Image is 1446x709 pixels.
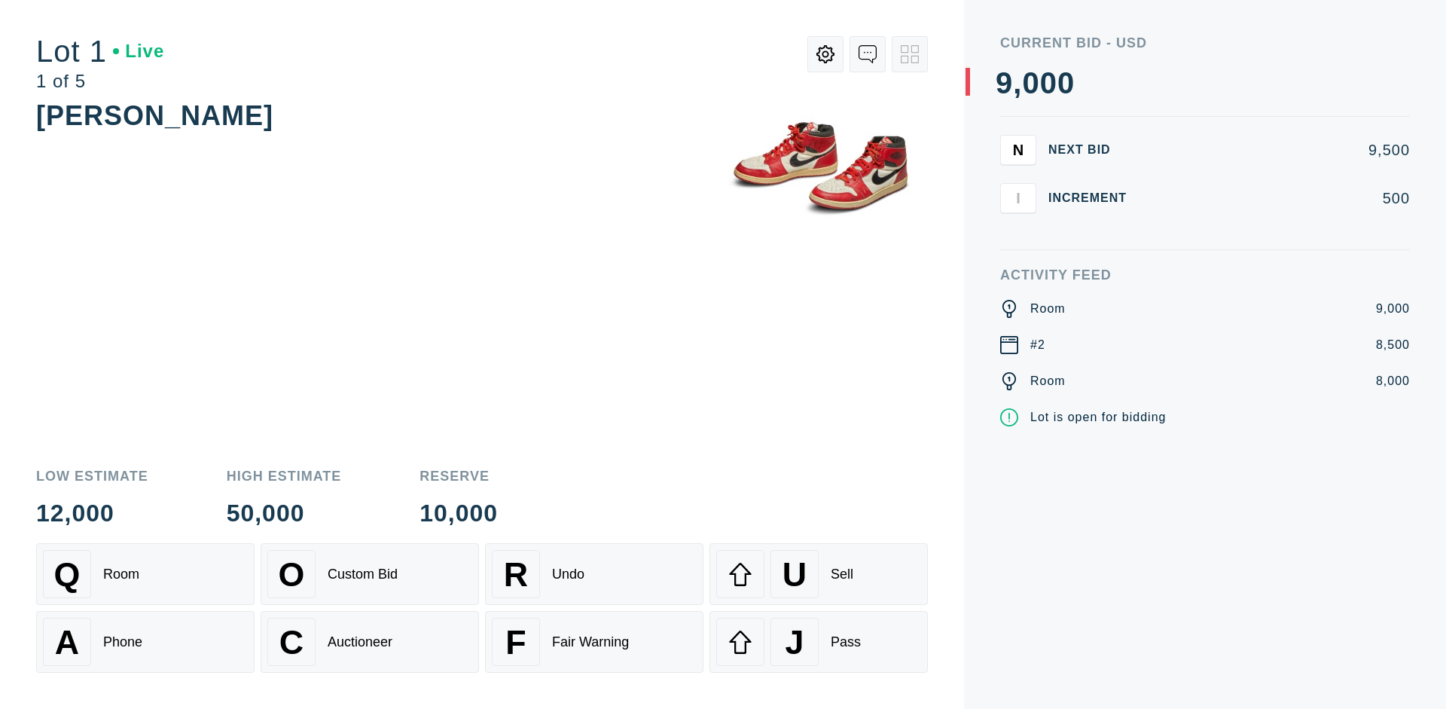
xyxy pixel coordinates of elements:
div: 9 [996,68,1013,98]
button: APhone [36,611,255,673]
button: I [1000,183,1036,213]
div: Pass [831,634,861,650]
div: 9,500 [1151,142,1410,157]
button: USell [709,543,928,605]
div: Current Bid - USD [1000,36,1410,50]
button: FFair Warning [485,611,703,673]
div: #2 [1030,336,1045,354]
div: Reserve [419,469,498,483]
button: N [1000,135,1036,165]
span: U [782,555,807,594]
span: C [279,623,304,662]
button: QRoom [36,543,255,605]
div: Room [103,567,139,582]
div: , [1013,68,1022,369]
div: Lot 1 [36,36,164,66]
div: Phone [103,634,142,650]
span: Q [54,555,81,594]
span: A [55,623,79,662]
div: 500 [1151,191,1410,206]
span: R [504,555,528,594]
span: J [785,623,804,662]
div: 9,000 [1376,300,1410,318]
div: Live [113,42,164,60]
span: O [279,555,305,594]
div: 0 [1057,68,1075,98]
div: Fair Warning [552,634,629,650]
button: RUndo [485,543,703,605]
div: Increment [1048,192,1139,204]
div: Sell [831,567,853,582]
div: Auctioneer [328,634,392,650]
div: Undo [552,567,584,582]
div: Next Bid [1048,144,1139,156]
div: High Estimate [227,469,342,483]
span: I [1016,189,1020,206]
div: Lot is open for bidding [1030,408,1166,426]
div: 12,000 [36,501,148,525]
div: Activity Feed [1000,268,1410,282]
span: F [505,623,526,662]
div: 8,500 [1376,336,1410,354]
div: 8,000 [1376,372,1410,390]
div: Room [1030,300,1066,318]
button: OCustom Bid [261,543,479,605]
div: Custom Bid [328,567,398,582]
div: Room [1030,372,1066,390]
button: CAuctioneer [261,611,479,673]
div: [PERSON_NAME] [36,100,273,131]
div: 10,000 [419,501,498,525]
div: 0 [1022,68,1039,98]
div: 0 [1040,68,1057,98]
button: JPass [709,611,928,673]
span: N [1013,141,1023,158]
div: Low Estimate [36,469,148,483]
div: 50,000 [227,501,342,525]
div: 1 of 5 [36,72,164,90]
